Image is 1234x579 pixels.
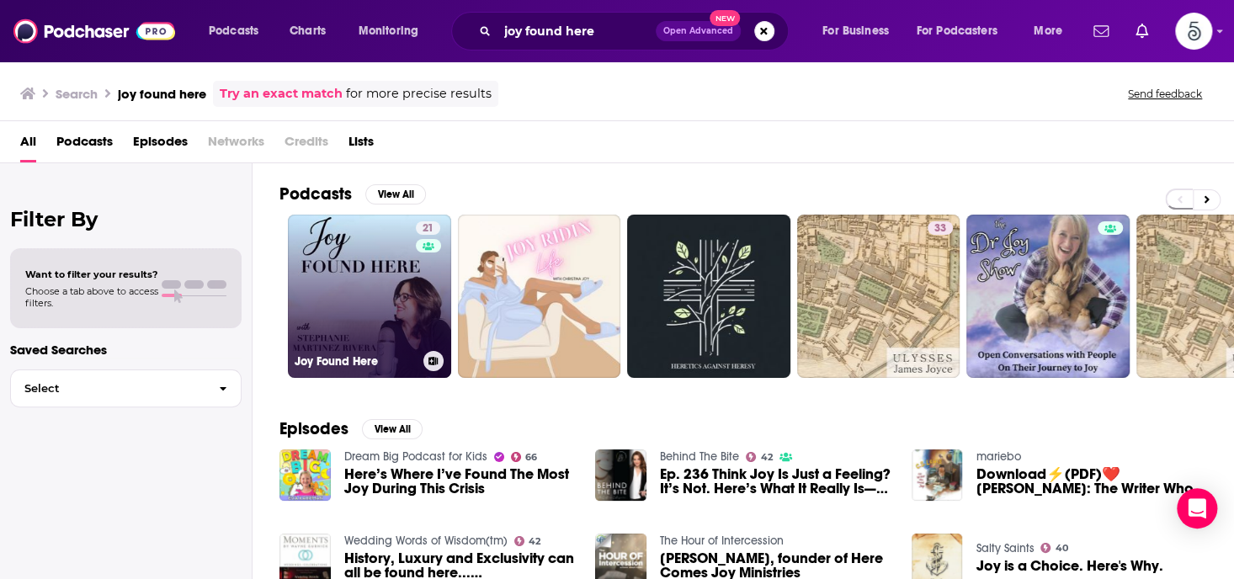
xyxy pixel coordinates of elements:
[10,369,242,407] button: Select
[660,449,739,464] a: Behind The Bite
[359,19,418,43] span: Monitoring
[595,449,646,501] img: Ep. 236 Think Joy Is Just a Feeling? It’s Not. Here’s What It Really Is—with JOYELY Founder Shery...
[288,215,451,378] a: 21Joy Found Here
[976,467,1207,496] a: Download⚡️(PDF)❤️ C.S. Lewis: The Writer Who Found Joy (Here I Am! biography series)
[290,19,326,43] span: Charts
[1056,544,1068,552] span: 40
[208,128,264,162] span: Networks
[279,418,348,439] h2: Episodes
[656,21,741,41] button: Open AdvancedNew
[1175,13,1212,50] button: Show profile menu
[416,221,440,235] a: 21
[511,452,538,462] a: 66
[1087,17,1115,45] a: Show notifications dropdown
[1123,87,1207,101] button: Send feedback
[928,221,953,235] a: 33
[1175,13,1212,50] img: User Profile
[344,534,508,548] a: Wedding Words of Wisdom(tm)
[976,541,1034,555] a: Salty Saints
[56,86,98,102] h3: Search
[279,18,336,45] a: Charts
[663,27,733,35] span: Open Advanced
[906,18,1022,45] button: open menu
[25,268,158,280] span: Want to filter your results?
[1177,488,1217,529] div: Open Intercom Messenger
[976,467,1207,496] span: Download⚡️(PDF)❤️ [PERSON_NAME]: The Writer Who Found Joy (Here I Am! biography series)
[917,19,997,43] span: For Podcasters
[976,559,1162,573] a: Joy is a Choice. Here's Why.
[497,18,656,45] input: Search podcasts, credits, & more...
[347,18,440,45] button: open menu
[1129,17,1155,45] a: Show notifications dropdown
[514,536,541,546] a: 42
[279,183,352,205] h2: Podcasts
[13,15,175,47] img: Podchaser - Follow, Share and Rate Podcasts
[746,452,773,462] a: 42
[11,383,205,394] span: Select
[56,128,113,162] a: Podcasts
[295,354,417,369] h3: Joy Found Here
[197,18,280,45] button: open menu
[660,467,891,496] span: Ep. 236 Think Joy Is Just a Feeling? It’s Not. Here’s What It Really Is—with JOYELY Founder [PERS...
[118,86,206,102] h3: joy found here
[1175,13,1212,50] span: Logged in as Spiral5-G2
[25,285,158,309] span: Choose a tab above to access filters.
[362,419,423,439] button: View All
[279,449,331,501] img: Here’s Where I’ve Found The Most Joy During This Crisis
[761,454,773,461] span: 42
[912,449,963,501] img: Download⚡️(PDF)❤️ C.S. Lewis: The Writer Who Found Joy (Here I Am! biography series)
[344,449,487,464] a: Dream Big Podcast for Kids
[279,183,426,205] a: PodcastsView All
[285,128,328,162] span: Credits
[660,534,784,548] a: The Hour of Intercession
[423,220,433,237] span: 21
[1022,18,1083,45] button: open menu
[797,215,960,378] a: 33
[279,418,423,439] a: EpisodesView All
[10,207,242,231] h2: Filter By
[529,538,540,545] span: 42
[525,454,537,461] span: 66
[10,342,242,358] p: Saved Searches
[365,184,426,205] button: View All
[811,18,910,45] button: open menu
[220,84,343,104] a: Try an exact match
[710,10,740,26] span: New
[660,467,891,496] a: Ep. 236 Think Joy Is Just a Feeling? It’s Not. Here’s What It Really Is—with JOYELY Founder Shery...
[348,128,374,162] a: Lists
[1034,19,1062,43] span: More
[209,19,258,43] span: Podcasts
[934,220,946,237] span: 33
[344,467,576,496] a: Here’s Where I’ve Found The Most Joy During This Crisis
[467,12,805,50] div: Search podcasts, credits, & more...
[346,84,492,104] span: for more precise results
[20,128,36,162] a: All
[1040,543,1068,553] a: 40
[133,128,188,162] a: Episodes
[976,449,1020,464] a: mariebo
[822,19,889,43] span: For Business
